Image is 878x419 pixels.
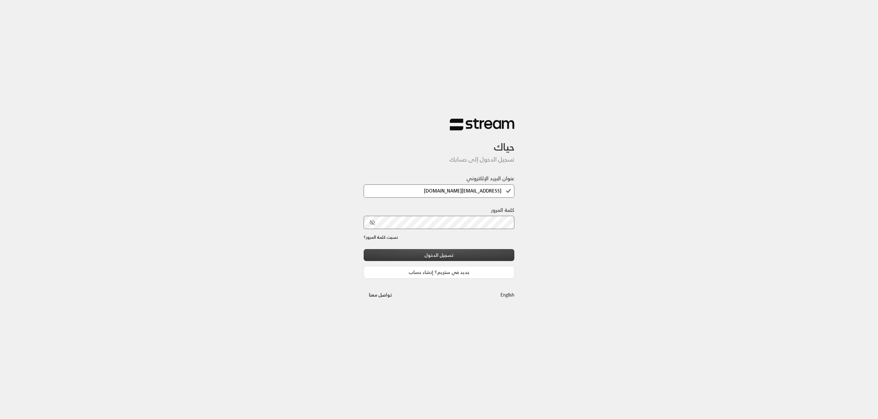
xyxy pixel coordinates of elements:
[491,206,514,214] label: كلمة المرور
[500,289,514,301] a: English
[364,289,398,301] button: تواصل معنا
[364,266,515,278] a: جديد في ستريم؟ إنشاء حساب
[364,184,515,198] input: اكتب بريدك الإلكتروني هنا
[364,291,398,299] a: تواصل معنا
[364,249,515,261] button: تسجيل الدخول
[364,234,398,241] a: نسيت كلمة المرور؟
[450,118,514,131] img: Stream Logo
[364,131,515,153] h3: حياك
[466,174,514,182] label: عنوان البريد الإلكتروني
[364,156,515,163] h5: تسجيل الدخول إلى حسابك
[367,217,378,228] button: toggle password visibility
